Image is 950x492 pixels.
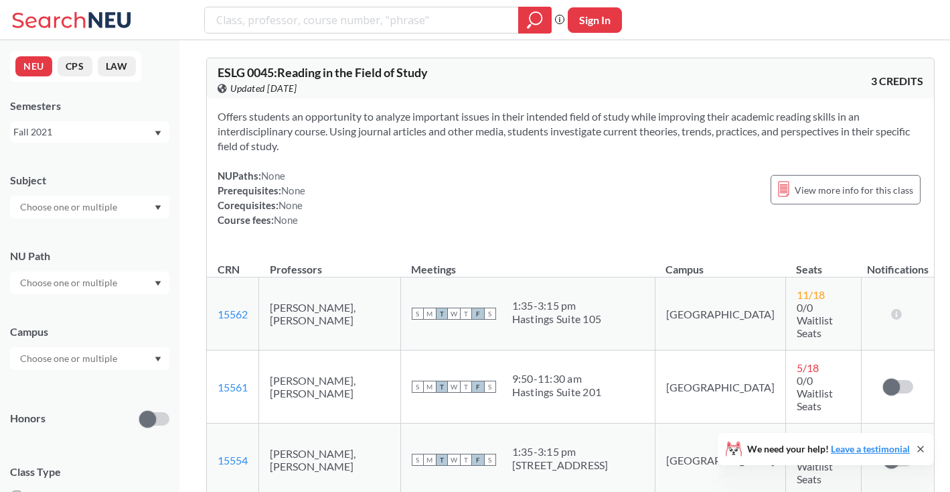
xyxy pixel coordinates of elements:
div: Fall 2021 [13,125,153,139]
span: ESLG 0045 : Reading in the Field of Study [218,65,428,80]
span: F [472,308,484,320]
p: Honors [10,411,46,426]
span: None [261,170,285,182]
span: S [484,308,496,320]
div: [STREET_ADDRESS] [512,458,609,472]
span: 5 / 18 [797,361,819,374]
svg: magnifying glass [527,11,543,29]
td: [PERSON_NAME], [PERSON_NAME] [259,278,401,351]
td: [PERSON_NAME], [PERSON_NAME] [259,351,401,424]
th: Meetings [400,249,655,278]
span: M [424,308,436,320]
span: M [424,381,436,393]
div: Dropdown arrow [10,347,169,370]
span: None [274,214,298,226]
span: View more info for this class [795,182,913,198]
span: F [472,381,484,393]
th: Professors [259,249,401,278]
button: LAW [98,56,136,76]
span: S [484,454,496,466]
div: Subject [10,173,169,188]
span: F [472,454,484,466]
span: T [460,454,472,466]
div: magnifying glass [518,7,552,34]
button: NEU [15,56,52,76]
div: 1:35 - 3:15 pm [512,445,609,458]
span: T [460,381,472,393]
input: Choose one or multiple [13,199,126,215]
span: Offers students an opportunity to analyze important issues in their intended field of study while... [218,110,910,152]
div: Dropdown arrow [10,196,169,219]
span: Updated [DATE] [230,81,297,96]
span: M [424,454,436,466]
span: S [412,454,424,466]
svg: Dropdown arrow [155,131,161,136]
span: 0/0 Waitlist Seats [797,447,833,485]
div: CRN [218,262,240,277]
a: 15554 [218,454,248,467]
span: We need your help! [747,444,910,454]
span: 3 CREDITS [871,74,923,88]
a: 15561 [218,381,248,393]
span: S [412,308,424,320]
div: Campus [10,324,169,339]
div: NU Path [10,249,169,263]
button: CPS [58,56,92,76]
input: Choose one or multiple [13,351,126,367]
span: S [484,381,496,393]
span: W [448,454,460,466]
div: Hastings Suite 105 [512,312,602,326]
span: T [436,454,448,466]
span: T [436,308,448,320]
div: 1:35 - 3:15 pm [512,299,602,312]
input: Class, professor, course number, "phrase" [215,9,509,32]
th: Campus [655,249,785,278]
a: Leave a testimonial [831,443,910,454]
td: [GEOGRAPHIC_DATA] [655,278,785,351]
span: W [448,381,460,393]
div: Dropdown arrow [10,271,169,294]
svg: Dropdown arrow [155,357,161,362]
div: Fall 2021Dropdown arrow [10,121,169,143]
div: 9:50 - 11:30 am [512,372,602,385]
span: None [279,199,303,211]
span: 0/0 Waitlist Seats [797,301,833,339]
div: NUPaths: Prerequisites: Corequisites: Course fees: [218,168,305,227]
span: S [412,381,424,393]
span: T [460,308,472,320]
th: Notifications [862,249,935,278]
span: None [281,184,305,196]
button: Sign In [568,7,622,33]
span: 0/0 Waitlist Seats [797,374,833,412]
svg: Dropdown arrow [155,281,161,286]
span: T [436,381,448,393]
a: 15562 [218,308,248,320]
input: Choose one or multiple [13,275,126,291]
span: Class Type [10,465,169,479]
div: Semesters [10,99,169,113]
td: [GEOGRAPHIC_DATA] [655,351,785,424]
span: W [448,308,460,320]
svg: Dropdown arrow [155,205,161,210]
span: 11 / 18 [797,288,825,301]
div: Hastings Suite 201 [512,385,602,399]
th: Seats [785,249,861,278]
